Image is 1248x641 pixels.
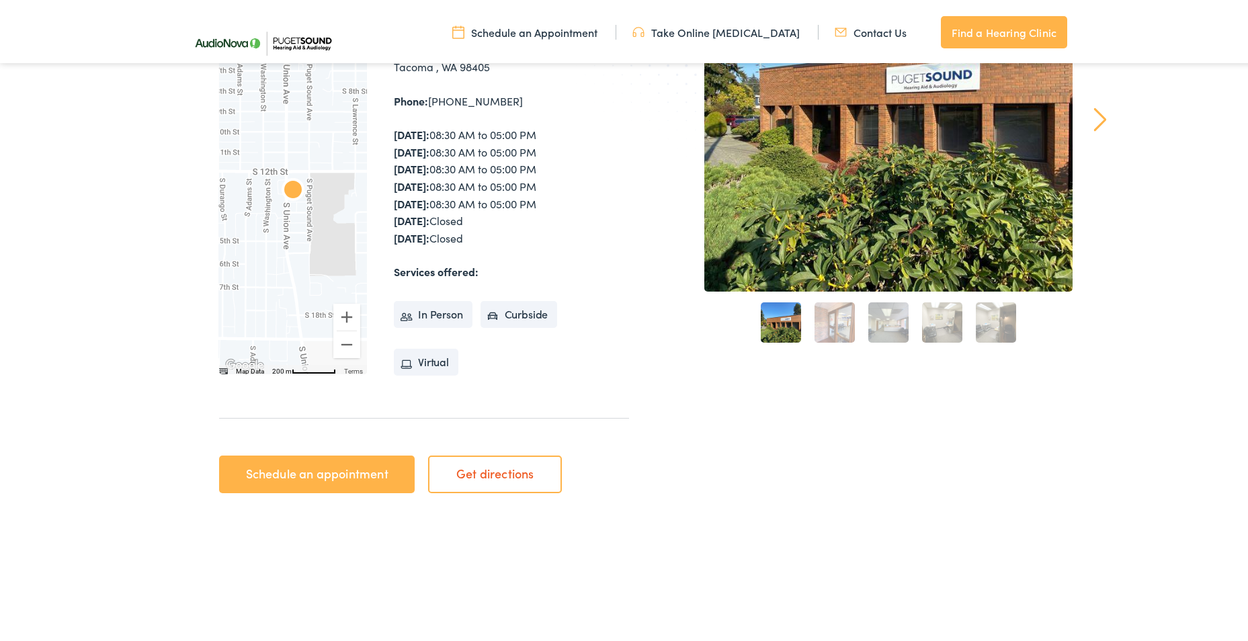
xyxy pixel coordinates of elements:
a: 5 [976,300,1016,340]
li: Virtual [394,346,458,373]
img: utility icon [452,22,464,37]
a: Open this area in Google Maps (opens a new window) [222,354,267,372]
a: Next [1094,105,1107,129]
div: 08:30 AM to 05:00 PM 08:30 AM to 05:00 PM 08:30 AM to 05:00 PM 08:30 AM to 05:00 PM 08:30 AM to 0... [394,124,629,244]
a: Take Online [MEDICAL_DATA] [632,22,800,37]
div: [PHONE_NUMBER] [394,90,629,108]
a: 2 [815,300,855,340]
strong: [DATE]: [394,228,429,243]
strong: [DATE]: [394,159,429,173]
li: In Person [394,298,472,325]
button: Map Data [236,364,264,374]
a: Schedule an Appointment [452,22,597,37]
li: Curbside [481,298,558,325]
button: Map Scale: 200 m per 62 pixels [268,362,340,372]
strong: Phone: [394,91,428,105]
a: 4 [922,300,962,340]
a: 3 [868,300,909,340]
strong: [DATE]: [394,124,429,139]
button: Keyboard shortcuts [218,364,228,374]
div: AudioNova [277,173,309,205]
a: Find a Hearing Clinic [941,13,1067,46]
strong: [DATE]: [394,176,429,191]
button: Zoom in [333,301,360,328]
strong: Services offered: [394,261,479,276]
a: Contact Us [835,22,907,37]
strong: [DATE]: [394,194,429,208]
a: Terms (opens in new tab) [344,365,363,372]
img: Google [222,354,267,372]
span: 200 m [272,365,292,372]
img: utility icon [835,22,847,37]
a: Get directions [428,453,562,490]
img: utility icon [632,22,644,37]
a: 1 [761,300,801,340]
button: Zoom out [333,329,360,355]
a: Schedule an appointment [219,453,415,490]
strong: [DATE]: [394,210,429,225]
strong: [DATE]: [394,142,429,157]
